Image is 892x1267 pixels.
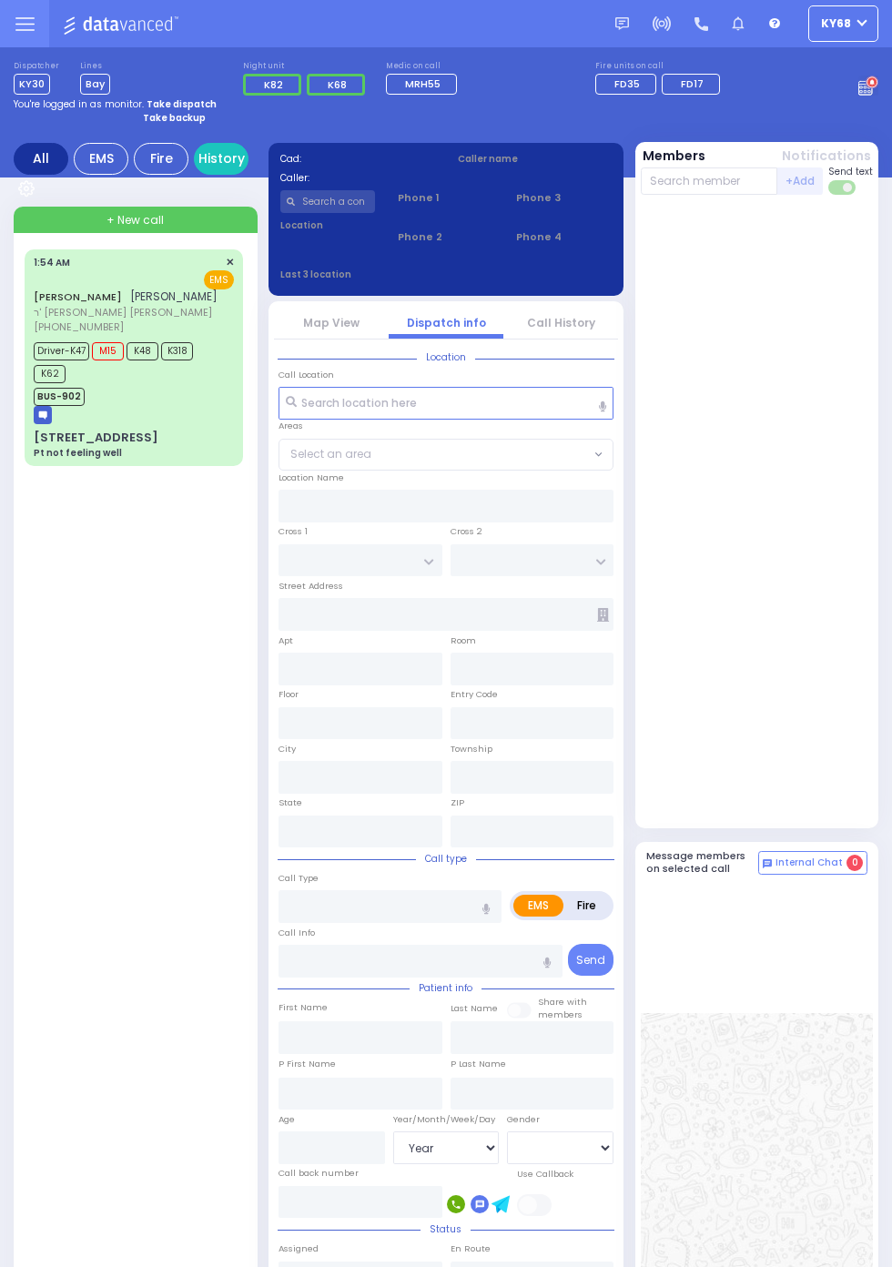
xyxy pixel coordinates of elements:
[147,97,217,111] strong: Take dispatch
[280,268,447,281] label: Last 3 location
[451,743,492,755] label: Township
[451,1242,491,1255] label: En Route
[410,981,481,995] span: Patient info
[763,859,772,868] img: comment-alt.png
[226,255,234,270] span: ✕
[279,634,293,647] label: Apt
[398,229,493,245] span: Phone 2
[527,315,595,330] a: Call History
[279,1058,336,1070] label: P First Name
[821,15,851,32] span: ky68
[279,743,296,755] label: City
[538,996,587,1008] small: Share with
[421,1222,471,1236] span: Status
[34,365,66,383] span: K62
[34,342,89,360] span: Driver-K47
[280,218,376,232] label: Location
[34,319,124,334] span: [PHONE_NUMBER]
[279,369,334,381] label: Call Location
[92,342,124,360] span: M15
[563,895,611,917] label: Fire
[568,944,613,976] button: Send
[280,152,435,166] label: Cad:
[538,1009,583,1020] span: members
[451,1002,498,1015] label: Last Name
[279,1242,319,1255] label: Assigned
[386,61,462,72] label: Medic on call
[646,850,759,874] h5: Message members on selected call
[405,76,441,91] span: MRH55
[34,289,122,304] a: [PERSON_NAME]
[614,76,640,91] span: FD35
[775,856,843,869] span: Internal Chat
[161,342,193,360] span: K318
[279,471,344,484] label: Location Name
[194,143,248,175] a: History
[14,143,68,175] div: All
[279,525,308,538] label: Cross 1
[398,190,493,206] span: Phone 1
[34,446,122,460] div: Pt not feeling well
[279,796,302,809] label: State
[516,229,612,245] span: Phone 4
[303,315,360,330] a: Map View
[106,212,164,228] span: + New call
[393,1113,500,1126] div: Year/Month/Week/Day
[74,143,128,175] div: EMS
[451,796,464,809] label: ZIP
[507,1113,540,1126] label: Gender
[451,525,482,538] label: Cross 2
[451,634,476,647] label: Room
[328,77,347,92] span: K68
[279,1113,295,1126] label: Age
[595,61,725,72] label: Fire units on call
[279,387,613,420] input: Search location here
[407,315,486,330] a: Dispatch info
[782,147,871,166] button: Notifications
[808,5,878,42] button: ky68
[643,147,705,166] button: Members
[279,688,299,701] label: Floor
[846,855,863,871] span: 0
[63,13,184,35] img: Logo
[290,446,371,462] span: Select an area
[597,608,609,622] span: Other building occupants
[80,61,110,72] label: Lines
[34,388,85,406] span: BUS-902
[451,688,498,701] label: Entry Code
[279,1001,328,1014] label: First Name
[758,851,867,875] button: Internal Chat 0
[681,76,704,91] span: FD17
[417,350,475,364] span: Location
[204,270,234,289] span: EMS
[243,61,370,72] label: Night unit
[143,111,206,125] strong: Take backup
[458,152,613,166] label: Caller name
[127,342,158,360] span: K48
[279,1167,359,1180] label: Call back number
[130,289,218,304] span: [PERSON_NAME]
[279,927,315,939] label: Call Info
[279,420,303,432] label: Areas
[14,97,144,111] span: You're logged in as monitor.
[416,852,476,866] span: Call type
[451,1058,506,1070] label: P Last Name
[34,406,52,424] img: message-box.svg
[615,17,629,31] img: message.svg
[641,167,778,195] input: Search member
[14,74,50,95] span: KY30
[34,429,158,447] div: [STREET_ADDRESS]
[280,190,376,213] input: Search a contact
[279,872,319,885] label: Call Type
[828,165,873,178] span: Send text
[80,74,110,95] span: Bay
[14,61,59,72] label: Dispatcher
[517,1168,573,1181] label: Use Callback
[516,190,612,206] span: Phone 3
[34,256,70,269] span: 1:54 AM
[280,171,435,185] label: Caller:
[134,143,188,175] div: Fire
[279,580,343,593] label: Street Address
[828,178,857,197] label: Turn off text
[34,305,218,320] span: ר' [PERSON_NAME] [PERSON_NAME]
